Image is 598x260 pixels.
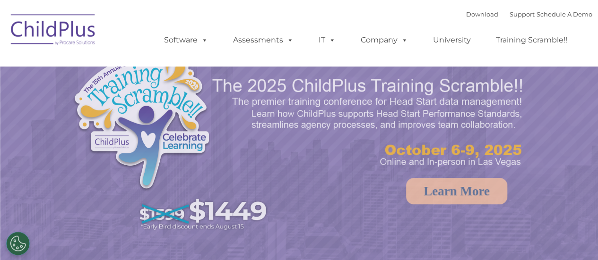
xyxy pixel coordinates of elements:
[424,31,480,50] a: University
[224,31,303,50] a: Assessments
[309,31,345,50] a: IT
[510,10,535,18] a: Support
[466,10,592,18] font: |
[351,31,417,50] a: Company
[537,10,592,18] a: Schedule A Demo
[466,10,498,18] a: Download
[155,31,217,50] a: Software
[6,8,101,55] img: ChildPlus by Procare Solutions
[486,31,577,50] a: Training Scramble!!
[6,232,30,255] button: Cookies Settings
[406,178,507,204] a: Learn More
